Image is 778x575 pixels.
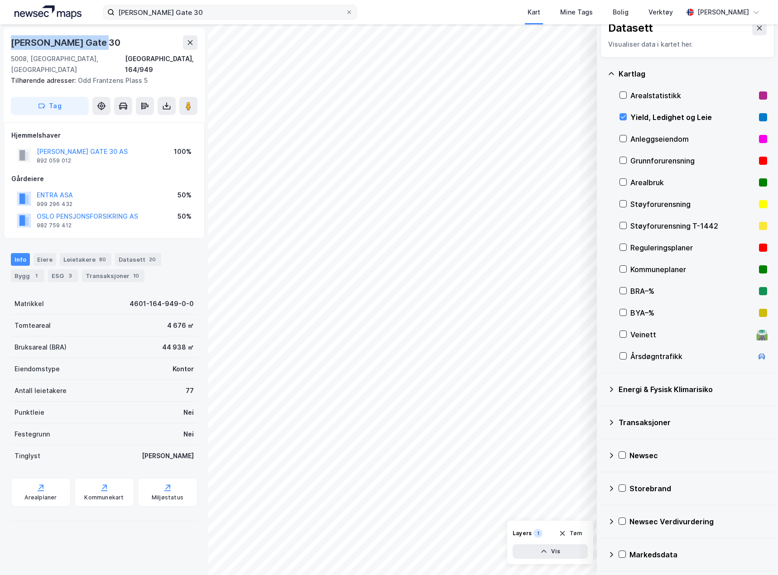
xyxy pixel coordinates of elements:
[513,530,532,537] div: Layers
[14,364,60,374] div: Eiendomstype
[533,529,543,538] div: 1
[66,271,75,280] div: 3
[11,77,78,84] span: Tilhørende adresser:
[11,173,197,184] div: Gårdeiere
[11,97,89,115] button: Tag
[14,385,67,396] div: Antall leietakere
[60,253,111,266] div: Leietakere
[11,253,30,266] div: Info
[32,271,41,280] div: 1
[619,384,767,395] div: Energi & Fysisk Klimarisiko
[619,68,767,79] div: Kartlag
[162,342,194,353] div: 44 938 ㎡
[11,53,125,75] div: 5008, [GEOGRAPHIC_DATA], [GEOGRAPHIC_DATA]
[11,35,122,50] div: [PERSON_NAME] Gate 30
[648,7,673,18] div: Verktøy
[152,494,183,501] div: Miljøstatus
[115,253,161,266] div: Datasett
[14,320,51,331] div: Tomteareal
[14,298,44,309] div: Matrikkel
[629,483,767,494] div: Storebrand
[630,351,753,362] div: Årsdøgntrafikk
[697,7,749,18] div: [PERSON_NAME]
[613,7,629,18] div: Bolig
[630,177,755,188] div: Arealbruk
[147,255,158,264] div: 20
[630,134,755,144] div: Anleggseiendom
[37,201,72,208] div: 999 296 432
[608,39,767,50] div: Visualiser data i kartet her.
[130,298,194,309] div: 4601-164-949-0-0
[174,146,192,157] div: 100%
[630,112,755,123] div: Yield, Ledighet og Leie
[11,130,197,141] div: Hjemmelshaver
[125,53,197,75] div: [GEOGRAPHIC_DATA], 164/949
[629,549,767,560] div: Markedsdata
[178,211,192,222] div: 50%
[186,385,194,396] div: 77
[560,7,593,18] div: Mine Tags
[24,494,57,501] div: Arealplaner
[173,364,194,374] div: Kontor
[733,532,778,575] iframe: Chat Widget
[629,450,767,461] div: Newsec
[630,90,755,101] div: Arealstatistikk
[37,222,72,229] div: 982 759 412
[11,75,190,86] div: Odd Frantzens Plass 5
[84,494,124,501] div: Kommunekart
[630,199,755,210] div: Støyforurensning
[142,450,194,461] div: [PERSON_NAME]
[167,320,194,331] div: 4 676 ㎡
[48,269,78,282] div: ESG
[608,21,653,35] div: Datasett
[82,269,144,282] div: Transaksjoner
[11,269,44,282] div: Bygg
[115,5,346,19] input: Søk på adresse, matrikkel, gårdeiere, leietakere eller personer
[97,255,108,264] div: 80
[131,271,141,280] div: 10
[37,157,71,164] div: 892 059 012
[630,264,755,275] div: Kommuneplaner
[756,329,768,340] div: 🛣️
[630,307,755,318] div: BYA–%
[528,7,540,18] div: Kart
[14,450,40,461] div: Tinglyst
[630,329,753,340] div: Veinett
[34,253,56,266] div: Eiere
[630,242,755,253] div: Reguleringsplaner
[183,429,194,440] div: Nei
[630,286,755,297] div: BRA–%
[513,544,588,559] button: Vis
[733,532,778,575] div: Kontrollprogram for chat
[14,5,82,19] img: logo.a4113a55bc3d86da70a041830d287a7e.svg
[14,407,44,418] div: Punktleie
[619,417,767,428] div: Transaksjoner
[630,155,755,166] div: Grunnforurensning
[630,220,755,231] div: Støyforurensning T-1442
[629,516,767,527] div: Newsec Verdivurdering
[14,429,50,440] div: Festegrunn
[178,190,192,201] div: 50%
[183,407,194,418] div: Nei
[14,342,67,353] div: Bruksareal (BRA)
[553,526,588,541] button: Tøm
